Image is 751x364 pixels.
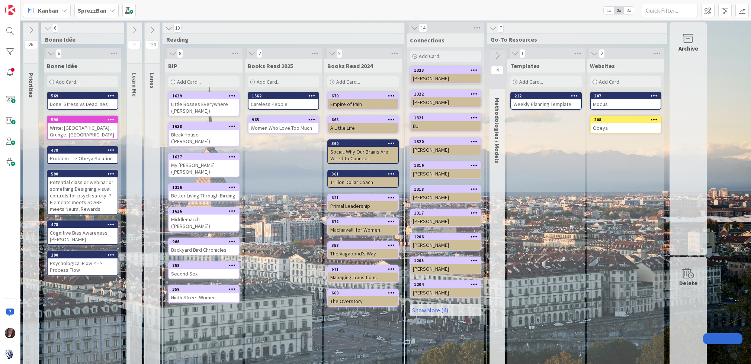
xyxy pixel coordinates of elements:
div: 1637 [169,154,239,160]
div: 359 [172,287,239,292]
div: 569 [51,93,118,99]
div: 479 [48,147,118,154]
div: Problem ---> Obeya Solution [48,154,118,163]
div: Little Bosses Everywhere ([PERSON_NAME]) [169,99,239,116]
div: Obeya [591,123,661,133]
span: Bonne Idée [47,62,77,70]
div: [PERSON_NAME] [411,97,481,107]
div: 1636 [169,208,239,215]
div: 361 [331,171,398,177]
div: 1316 [172,185,239,190]
div: 1636 [172,209,239,214]
div: 1317 [411,210,481,216]
div: 1638 [172,124,239,129]
div: 965Women Who Love Too Much [248,116,318,133]
b: SprezzBan [78,7,106,14]
div: 590 [48,171,118,177]
div: 669 [331,290,398,296]
div: [PERSON_NAME] [411,169,481,178]
a: 1639Little Bosses Everywhere ([PERSON_NAME]) [168,92,240,116]
div: 1321BJ [411,115,481,131]
span: 1x [604,7,614,14]
span: Learn Me [131,73,138,97]
div: Psychological Flow <--> Process Flow [48,258,118,275]
div: 290 [51,252,118,258]
span: BIP [168,62,177,70]
div: Cognitive Bias Awareness [PERSON_NAME] [48,228,118,244]
div: Ninth Street Women [169,293,239,302]
div: Bleak House ([PERSON_NAME]) [169,130,239,146]
div: Social. Why Our Brains Are Wired to Connect [328,147,398,163]
div: 360Social. Why Our Brains Are Wired to Connect [328,140,398,163]
span: 2x [614,7,624,14]
div: 1205 [414,258,481,263]
div: 1323[PERSON_NAME] [411,67,481,83]
a: 358The Vagabond's Way [327,241,399,259]
div: 966 [172,239,239,244]
div: Managing Transitions [328,273,398,282]
div: 478Cognitive Bias Awareness [PERSON_NAME] [48,221,118,244]
div: 621 [331,195,398,200]
div: 290 [48,252,118,258]
div: 212Weekly Planning Template [511,93,581,109]
div: 1317 [414,210,481,216]
a: 1206[PERSON_NAME] [410,233,481,251]
div: 596 [51,117,118,122]
div: 1319 [411,162,481,169]
a: 290Psychological Flow <--> Process Flow [47,251,118,276]
a: 1638Bleak House ([PERSON_NAME]) [168,122,240,147]
a: 1321BJ [410,114,481,132]
div: 478 [51,222,118,227]
span: 2 [599,49,605,58]
div: [PERSON_NAME] [411,288,481,297]
span: 1 [519,49,525,58]
div: 359 [169,286,239,293]
div: Archive [678,44,698,53]
div: 596 [48,116,118,123]
div: 359Ninth Street Women [169,286,239,302]
input: Quick Filter... [642,4,697,17]
a: 1317[PERSON_NAME] [410,209,481,227]
div: 670 [331,93,398,99]
span: 4 [491,66,504,75]
div: 479 [51,148,118,153]
div: BJ [411,121,481,131]
div: 966Backyard Bird Chronicles [169,238,239,255]
div: 1562 [252,93,318,99]
a: 672Machiavelli for Women [327,218,399,235]
div: 1638Bleak House ([PERSON_NAME]) [169,123,239,146]
div: 208 [591,116,661,123]
span: 26 [25,40,37,49]
div: Primal Leadership [328,201,398,211]
div: 1205 [411,257,481,264]
div: Done: Stress vs Deadlines [48,99,118,109]
span: 7 [498,24,504,33]
div: 668 [331,117,398,122]
div: 207 [594,93,661,99]
div: The Vagabond's Way [328,249,398,258]
a: 668A Little Life [327,116,399,133]
span: Add Card... [177,78,201,85]
div: 1319 [414,163,481,168]
div: 1322 [411,91,481,97]
div: 965 [252,117,318,122]
div: 1318 [414,187,481,192]
span: 6 [52,24,58,33]
div: 966 [169,238,239,245]
span: Add Card... [257,78,280,85]
a: 670Empire of Pain [327,92,399,110]
div: 669 [328,290,398,296]
a: 671Managing Transitions [327,265,399,283]
div: 1318[PERSON_NAME] [411,186,481,202]
a: 966Backyard Bird Chronicles [168,238,240,255]
div: 670Empire of Pain [328,93,398,109]
div: 758 [172,263,239,268]
div: 672Machiavelli for Women [328,218,398,235]
div: 1322[PERSON_NAME] [411,91,481,107]
div: 1320[PERSON_NAME] [411,138,481,155]
div: [PERSON_NAME] [411,74,481,83]
div: 1204 [411,281,481,288]
div: Delete [679,278,697,287]
span: Connections [410,36,444,44]
div: 1636Middlemarch ([PERSON_NAME]) [169,208,239,231]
